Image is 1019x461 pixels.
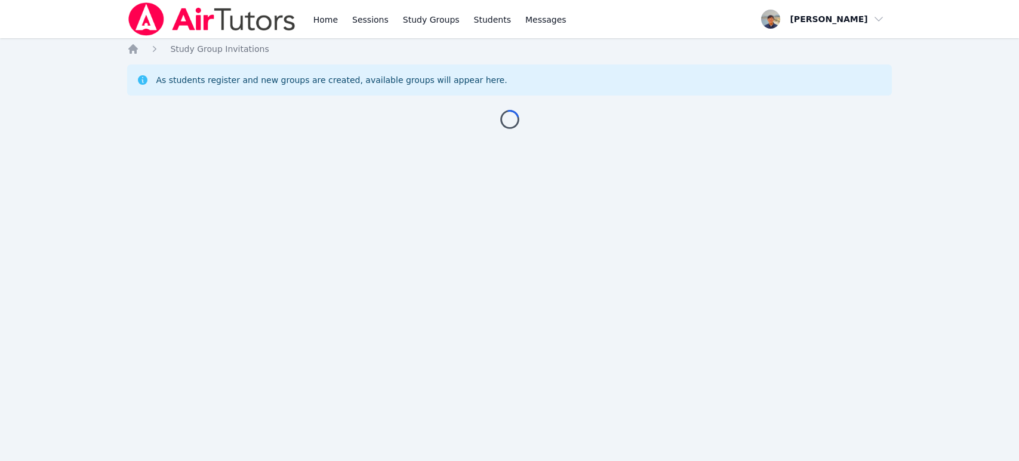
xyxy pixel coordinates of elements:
[170,44,269,54] span: Study Group Invitations
[127,2,296,36] img: Air Tutors
[127,43,891,55] nav: Breadcrumb
[525,14,567,26] span: Messages
[170,43,269,55] a: Study Group Invitations
[156,74,507,86] div: As students register and new groups are created, available groups will appear here.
